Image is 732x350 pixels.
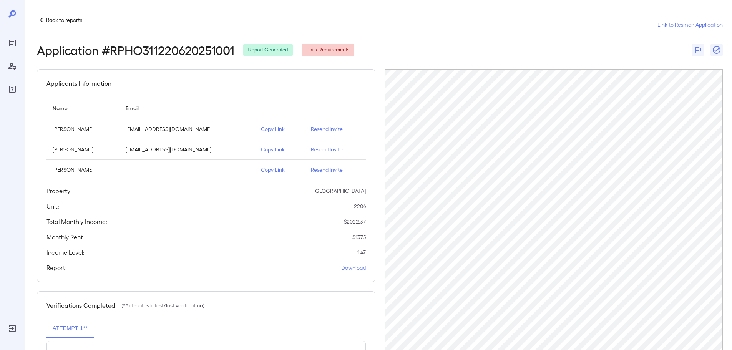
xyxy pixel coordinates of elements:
p: [PERSON_NAME] [53,166,113,174]
h5: Applicants Information [46,79,111,88]
p: $ 2022.37 [344,218,366,226]
a: Download [341,264,366,272]
span: Fails Requirements [302,46,354,54]
p: 1.47 [357,249,366,256]
h5: Unit: [46,202,59,211]
button: Attempt 1** [46,319,94,338]
p: Back to reports [46,16,82,24]
button: Flag Report [692,44,704,56]
p: Copy Link [261,166,299,174]
p: [EMAIL_ADDRESS][DOMAIN_NAME] [126,146,249,153]
p: (** denotes latest/last verification) [121,302,204,309]
th: Name [46,97,120,119]
h5: Monthly Rent: [46,232,85,242]
span: Report Generated [243,46,292,54]
h5: Income Level: [46,248,85,257]
p: [PERSON_NAME] [53,146,113,153]
div: Reports [6,37,18,49]
h5: Property: [46,186,72,196]
h5: Total Monthly Income: [46,217,107,226]
p: [PERSON_NAME] [53,125,113,133]
a: Link to Resman Application [657,21,723,28]
h5: Verifications Completed [46,301,115,310]
div: FAQ [6,83,18,95]
p: Copy Link [261,125,299,133]
div: Log Out [6,322,18,335]
p: [GEOGRAPHIC_DATA] [314,187,366,195]
h5: Report: [46,263,67,272]
th: Email [120,97,255,119]
button: Close Report [710,44,723,56]
p: [EMAIL_ADDRESS][DOMAIN_NAME] [126,125,249,133]
p: Resend Invite [311,146,360,153]
p: Copy Link [261,146,299,153]
table: simple table [46,97,366,180]
p: $ 1375 [352,233,366,241]
p: Resend Invite [311,125,360,133]
div: Manage Users [6,60,18,72]
h2: Application # RPHO311220620251001 [37,43,234,57]
p: Resend Invite [311,166,360,174]
p: 2206 [354,202,366,210]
